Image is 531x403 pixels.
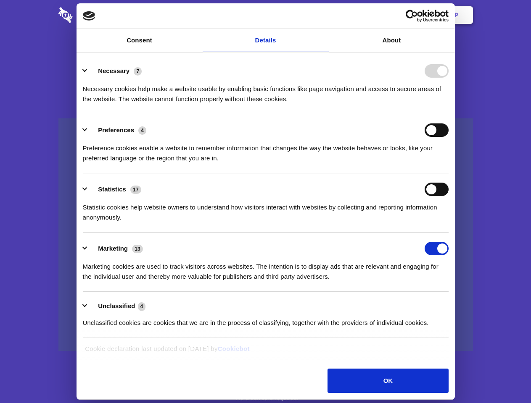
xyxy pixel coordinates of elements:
button: Unclassified (4) [83,301,151,311]
a: Wistia video thumbnail [58,118,473,351]
span: 17 [130,186,141,194]
a: Login [381,2,418,28]
img: logo [83,11,95,21]
a: Consent [77,29,203,52]
a: Pricing [247,2,283,28]
h1: Eliminate Slack Data Loss. [58,38,473,68]
span: 4 [138,126,146,135]
button: Preferences (4) [83,123,152,137]
label: Necessary [98,67,129,74]
div: Unclassified cookies are cookies that we are in the process of classifying, together with the pro... [83,311,449,328]
img: logo-wordmark-white-trans-d4663122ce5f474addd5e946df7df03e33cb6a1c49d2221995e7729f52c070b2.svg [58,7,130,23]
a: Usercentrics Cookiebot - opens in a new window [375,10,449,22]
div: Preference cookies enable a website to remember information that changes the way the website beha... [83,137,449,163]
label: Statistics [98,186,126,193]
button: OK [328,369,448,393]
button: Marketing (13) [83,242,148,255]
a: Details [203,29,329,52]
span: 7 [134,67,142,76]
a: About [329,29,455,52]
button: Statistics (17) [83,183,147,196]
label: Marketing [98,245,128,252]
span: 13 [132,245,143,253]
iframe: Drift Widget Chat Controller [489,361,521,393]
a: Contact [341,2,380,28]
h4: Auto-redaction of sensitive data, encrypted data sharing and self-destructing private chats. Shar... [58,76,473,104]
div: Necessary cookies help make a website usable by enabling basic functions like page navigation and... [83,78,449,104]
div: Marketing cookies are used to track visitors across websites. The intention is to display ads tha... [83,255,449,282]
label: Preferences [98,126,134,133]
span: 4 [138,302,146,311]
div: Statistic cookies help website owners to understand how visitors interact with websites by collec... [83,196,449,222]
a: Cookiebot [218,345,250,352]
div: Cookie declaration last updated on [DATE] by [79,344,452,360]
button: Necessary (7) [83,64,147,78]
